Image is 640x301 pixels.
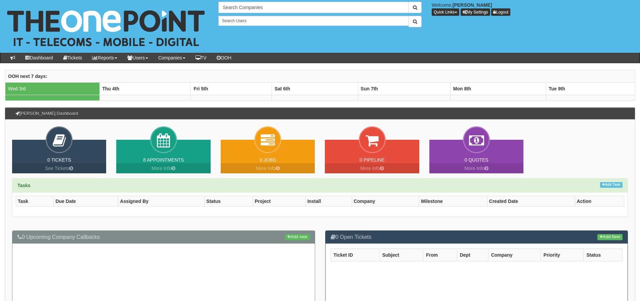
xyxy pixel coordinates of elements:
[465,157,488,163] a: 0 Quotes
[205,196,253,206] th: Status
[461,8,490,16] a: My Settings
[218,16,409,26] input: Search Users
[47,157,71,163] a: 0 Tickets
[87,53,122,63] a: Reports
[488,249,541,261] th: Company
[575,196,624,206] th: Action
[600,182,623,188] a: Add Task
[423,249,457,261] th: From
[546,82,635,95] th: Tue 9th
[58,53,87,63] a: Tickets
[17,183,31,188] strong: Tasks
[16,196,54,206] th: Task
[143,157,184,163] a: 8 Appointments
[379,249,423,261] th: Subject
[99,82,191,95] th: Thu 4th
[359,157,385,163] a: 0 Pipeline
[427,2,640,16] div: Welcome,
[253,196,306,206] th: Project
[584,249,623,261] th: Status
[153,53,190,63] a: Companies
[272,82,358,95] th: Sat 6th
[191,82,272,95] th: Fri 5th
[212,53,237,63] a: OOH
[358,82,450,95] th: Sun 7th
[541,249,584,261] th: Priority
[325,163,419,173] a: More Info
[218,2,409,13] input: Search Companies
[457,249,488,261] th: Dept
[17,234,310,240] h3: 0 Upcoming Company Callbacks
[118,196,205,206] th: Assigned By
[450,82,546,95] th: Mon 8th
[487,196,575,206] th: Created Date
[429,163,523,173] a: More Info
[597,234,623,240] a: Add New
[331,249,379,261] th: Ticket ID
[260,157,276,163] a: 0 Jobs
[432,8,459,16] button: Quick Links
[20,53,58,63] a: Dashboard
[331,234,623,240] h3: 0 Open Tickets
[116,163,210,173] a: More Info
[122,53,153,63] a: Users
[419,196,487,206] th: Milestone
[5,70,635,82] th: OOH next 7 days:
[491,8,510,16] a: Logout
[12,163,106,173] a: See Tickets
[54,196,118,206] th: Due Date
[5,82,100,95] td: Wed 3rd
[12,108,81,119] h3: [PERSON_NAME] Dashboard
[453,2,492,8] b: [PERSON_NAME]
[352,196,419,206] th: Company
[285,234,309,240] a: Add new
[221,163,315,173] a: More Info
[305,196,352,206] th: Install
[190,53,212,63] a: TV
